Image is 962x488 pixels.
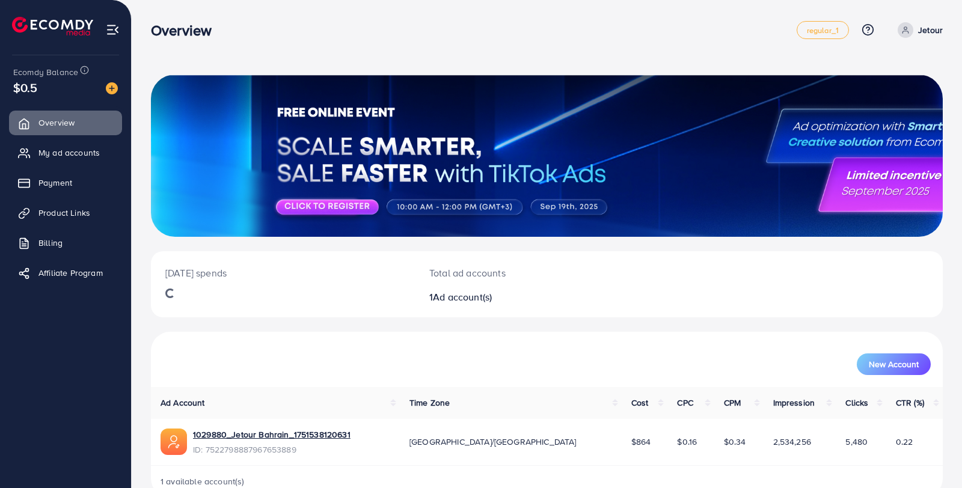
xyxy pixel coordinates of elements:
span: CPM [724,397,741,409]
p: Jetour [918,23,943,37]
span: Clicks [845,397,868,409]
a: 1029880_Jetour Bahrain_1751538120631 [193,429,351,441]
a: Product Links [9,201,122,225]
p: [DATE] spends [165,266,400,280]
h2: 1 [429,291,598,303]
span: $864 [631,436,651,448]
span: Impression [773,397,815,409]
button: New Account [857,353,931,375]
a: My ad accounts [9,141,122,165]
span: New Account [869,360,919,368]
img: logo [12,17,93,35]
span: 0.22 [896,436,913,448]
a: Overview [9,111,122,135]
a: Billing [9,231,122,255]
span: My ad accounts [38,147,100,159]
span: $0.16 [677,436,697,448]
span: Payment [38,177,72,189]
span: [GEOGRAPHIC_DATA]/[GEOGRAPHIC_DATA] [409,436,577,448]
span: Overview [38,117,75,129]
span: $0.34 [724,436,746,448]
a: Payment [9,171,122,195]
span: Ad account(s) [433,290,492,303]
span: Time Zone [409,397,450,409]
span: Billing [38,237,63,249]
img: image [106,82,118,94]
span: 2,534,256 [773,436,811,448]
span: regular_1 [807,26,839,34]
span: Cost [631,397,649,409]
span: ID: 7522798887967653889 [193,444,351,456]
a: regular_1 [797,21,849,39]
h3: Overview [151,22,221,39]
p: Total ad accounts [429,266,598,280]
img: menu [106,23,120,37]
span: Ecomdy Balance [13,66,78,78]
span: Affiliate Program [38,267,103,279]
span: Ad Account [161,397,205,409]
a: Affiliate Program [9,261,122,285]
img: ic-ads-acc.e4c84228.svg [161,429,187,455]
a: Jetour [893,22,943,38]
span: 5,480 [845,436,868,448]
span: CPC [677,397,693,409]
span: CTR (%) [896,397,924,409]
span: $0.5 [13,79,38,96]
span: Product Links [38,207,90,219]
span: 1 available account(s) [161,475,245,487]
